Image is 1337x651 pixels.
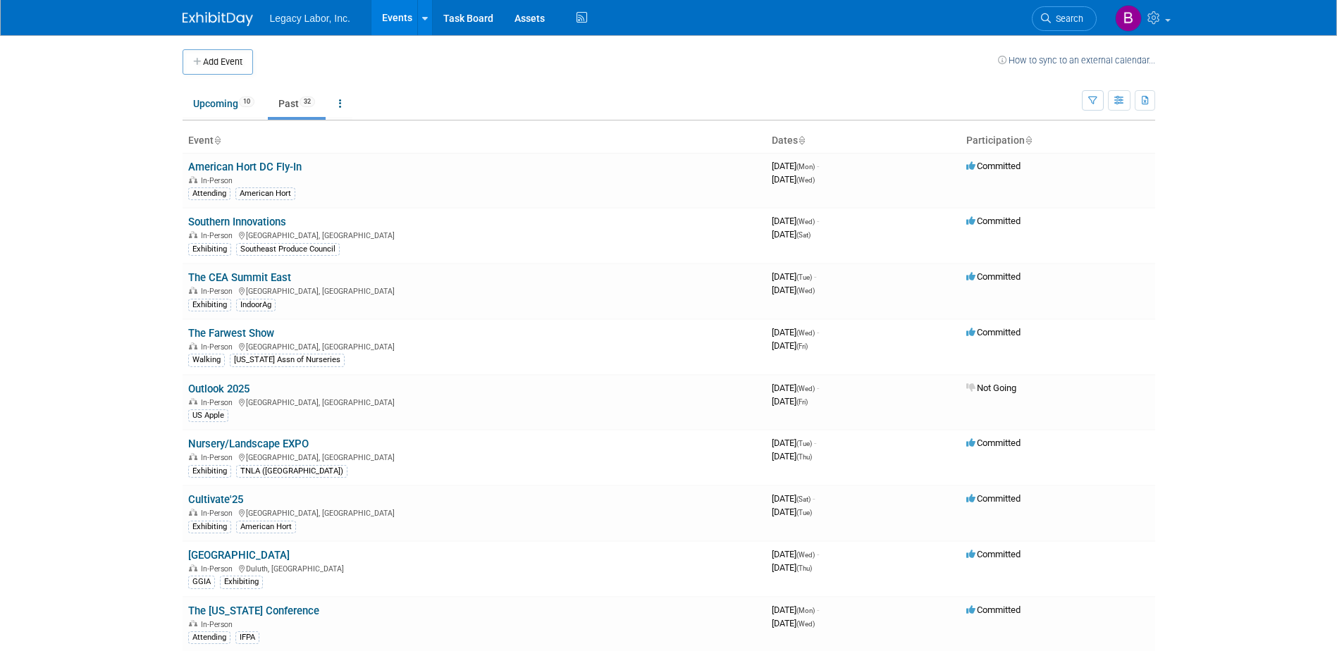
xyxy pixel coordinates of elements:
[772,549,819,559] span: [DATE]
[772,285,815,295] span: [DATE]
[189,564,197,571] img: In-Person Event
[813,493,815,504] span: -
[1051,13,1083,24] span: Search
[188,271,291,284] a: The CEA Summit East
[796,231,811,239] span: (Sat)
[817,383,819,393] span: -
[183,129,766,153] th: Event
[188,409,228,422] div: US Apple
[796,176,815,184] span: (Wed)
[966,271,1021,282] span: Committed
[201,509,237,518] span: In-Person
[201,231,237,240] span: In-Person
[814,271,816,282] span: -
[201,453,237,462] span: In-Person
[772,451,812,461] span: [DATE]
[188,229,760,240] div: [GEOGRAPHIC_DATA], [GEOGRAPHIC_DATA]
[189,176,197,183] img: In-Person Event
[966,383,1016,393] span: Not Going
[201,342,237,352] span: In-Person
[796,273,812,281] span: (Tue)
[201,564,237,573] span: In-Person
[236,465,347,478] div: TNLA ([GEOGRAPHIC_DATA])
[798,135,805,146] a: Sort by Start Date
[235,631,259,644] div: IFPA
[201,176,237,185] span: In-Person
[772,618,815,628] span: [DATE]
[796,495,811,503] span: (Sat)
[188,507,760,518] div: [GEOGRAPHIC_DATA], [GEOGRAPHIC_DATA]
[1025,135,1032,146] a: Sort by Participation Type
[188,465,231,478] div: Exhibiting
[189,398,197,405] img: In-Person Event
[772,604,819,615] span: [DATE]
[772,161,819,171] span: [DATE]
[188,187,230,200] div: Attending
[230,354,345,366] div: [US_STATE] Assn of Nurseries
[239,97,254,107] span: 10
[796,163,815,170] span: (Mon)
[966,327,1021,337] span: Committed
[772,174,815,185] span: [DATE]
[1115,5,1142,32] img: Bill Stone
[236,521,296,533] div: American Hort
[214,135,221,146] a: Sort by Event Name
[188,562,760,573] div: Duluth, [GEOGRAPHIC_DATA]
[772,396,808,407] span: [DATE]
[235,187,295,200] div: American Hort
[188,549,290,562] a: [GEOGRAPHIC_DATA]
[188,521,231,533] div: Exhibiting
[183,49,253,75] button: Add Event
[966,549,1021,559] span: Committed
[220,576,263,588] div: Exhibiting
[796,398,808,406] span: (Fri)
[966,216,1021,226] span: Committed
[766,129,961,153] th: Dates
[817,327,819,337] span: -
[188,604,319,617] a: The [US_STATE] Conference
[796,509,812,516] span: (Tue)
[796,287,815,294] span: (Wed)
[796,620,815,628] span: (Wed)
[772,383,819,393] span: [DATE]
[189,287,197,294] img: In-Person Event
[796,453,812,461] span: (Thu)
[189,620,197,627] img: In-Person Event
[998,55,1155,66] a: How to sync to an external calendar...
[188,438,309,450] a: Nursery/Landscape EXPO
[188,285,760,296] div: [GEOGRAPHIC_DATA], [GEOGRAPHIC_DATA]
[772,340,808,351] span: [DATE]
[772,327,819,337] span: [DATE]
[189,231,197,238] img: In-Person Event
[817,549,819,559] span: -
[796,342,808,350] span: (Fri)
[188,327,274,340] a: The Farwest Show
[188,216,286,228] a: Southern Innovations
[189,342,197,349] img: In-Person Event
[796,551,815,559] span: (Wed)
[817,161,819,171] span: -
[796,329,815,337] span: (Wed)
[183,12,253,26] img: ExhibitDay
[188,451,760,462] div: [GEOGRAPHIC_DATA], [GEOGRAPHIC_DATA]
[236,299,276,311] div: IndoorAg
[189,453,197,460] img: In-Person Event
[189,509,197,516] img: In-Person Event
[772,229,811,240] span: [DATE]
[772,562,812,573] span: [DATE]
[966,161,1021,171] span: Committed
[188,396,760,407] div: [GEOGRAPHIC_DATA], [GEOGRAPHIC_DATA]
[188,576,215,588] div: GGIA
[796,440,812,447] span: (Tue)
[772,216,819,226] span: [DATE]
[188,631,230,644] div: Attending
[268,90,326,117] a: Past32
[772,271,816,282] span: [DATE]
[966,604,1021,615] span: Committed
[188,161,302,173] a: American Hort DC Fly-In
[201,620,237,629] span: In-Person
[772,507,812,517] span: [DATE]
[814,438,816,448] span: -
[188,354,225,366] div: Walking
[188,243,231,256] div: Exhibiting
